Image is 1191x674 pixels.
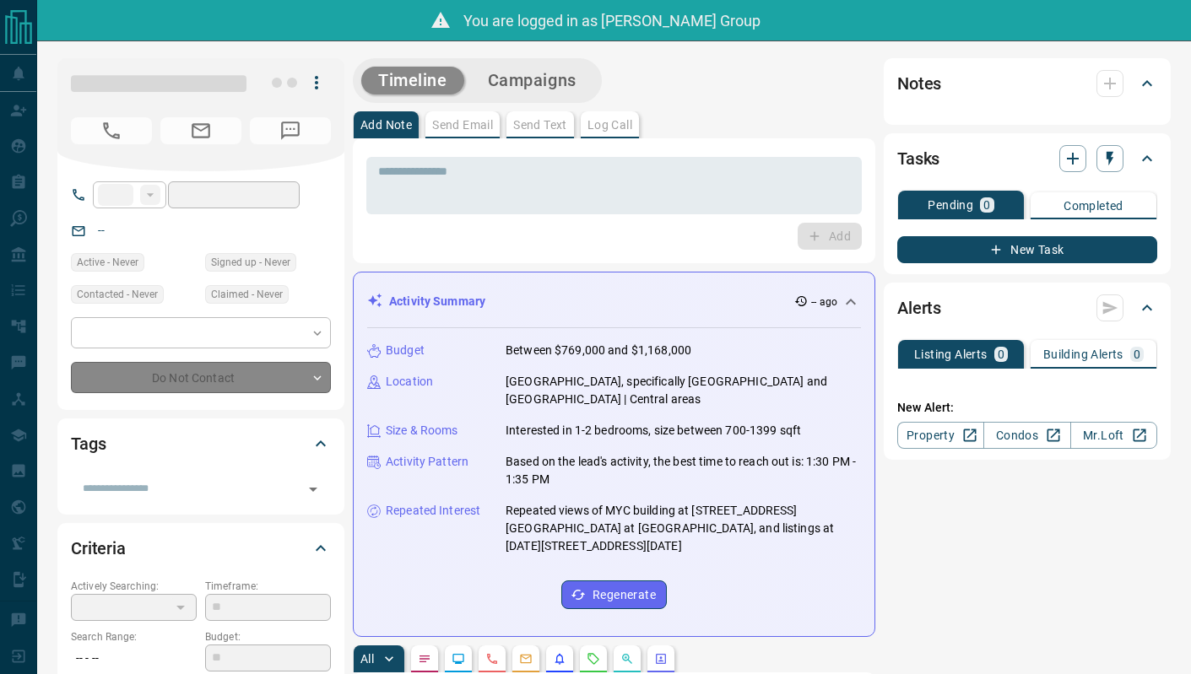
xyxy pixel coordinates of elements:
svg: Opportunities [620,652,634,666]
svg: Listing Alerts [553,652,566,666]
span: No Number [250,117,331,144]
svg: Notes [418,652,431,666]
p: Actively Searching: [71,579,197,594]
a: Condos [983,422,1070,449]
button: Open [301,477,325,501]
h2: Criteria [71,535,126,562]
div: Notes [897,63,1157,104]
button: Regenerate [561,580,667,609]
p: Repeated Interest [386,502,480,520]
span: Active - Never [77,254,138,271]
svg: Agent Actions [654,652,668,666]
p: -- - -- [71,644,197,672]
div: Do Not Contact [71,362,331,393]
p: Interested in 1-2 bedrooms, size between 700-1399 sqft [506,422,801,439]
span: No Number [71,117,152,144]
span: Claimed - Never [211,286,283,303]
p: Location [386,373,433,391]
p: Activity Pattern [386,453,468,471]
p: 0 [1134,348,1140,360]
p: Repeated views of MYC building at [STREET_ADDRESS][GEOGRAPHIC_DATA] at [GEOGRAPHIC_DATA], and lis... [506,502,861,555]
p: Add Note [360,119,412,131]
div: Activity Summary-- ago [367,286,861,317]
span: Signed up - Never [211,254,290,271]
svg: Lead Browsing Activity [452,652,465,666]
button: New Task [897,236,1157,263]
p: Pending [928,199,973,211]
p: Timeframe: [205,579,331,594]
p: Activity Summary [389,293,485,310]
p: Building Alerts [1043,348,1123,360]
p: Budget: [205,629,331,644]
p: 0 [983,199,990,211]
h2: Notes [897,70,941,97]
svg: Emails [519,652,533,666]
div: Criteria [71,528,331,569]
a: -- [98,224,105,237]
p: Completed [1064,200,1123,212]
p: 0 [998,348,1004,360]
p: Listing Alerts [914,348,988,360]
span: You are logged in as [PERSON_NAME] Group [463,12,761,30]
a: Mr.Loft [1070,422,1157,449]
button: Timeline [361,67,464,94]
p: Between $769,000 and $1,168,000 [506,342,691,359]
button: Campaigns [471,67,593,94]
p: All [360,653,374,665]
h2: Tasks [897,145,939,172]
p: New Alert: [897,399,1157,417]
h2: Tags [71,430,106,457]
a: Property [897,422,984,449]
svg: Calls [485,652,499,666]
p: -- ago [811,294,837,310]
span: No Email [160,117,241,144]
div: Tags [71,423,331,464]
p: Size & Rooms [386,422,458,439]
h2: Alerts [897,294,941,321]
span: Contacted - Never [77,286,158,303]
p: Search Range: [71,629,197,644]
p: Budget [386,342,425,359]
div: Tasks [897,138,1157,179]
p: [GEOGRAPHIC_DATA], specifically [GEOGRAPHIC_DATA] and [GEOGRAPHIC_DATA] | Central areas [506,373,861,408]
div: Alerts [897,288,1157,328]
svg: Requests [587,652,600,666]
p: Based on the lead's activity, the best time to reach out is: 1:30 PM - 1:35 PM [506,453,861,488]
